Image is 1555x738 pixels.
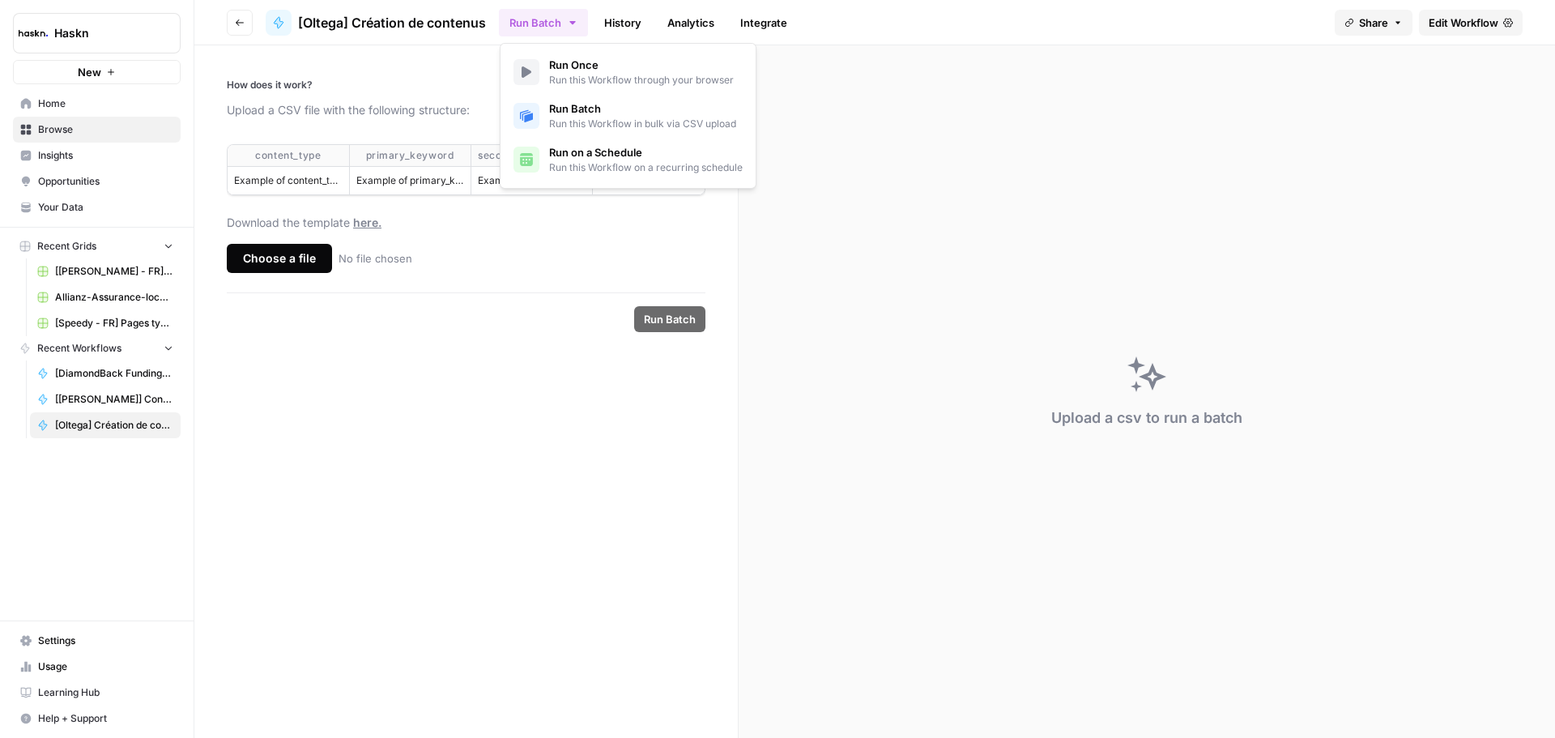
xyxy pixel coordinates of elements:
p: Upload a CSV file with the following structure: [227,102,705,118]
span: Usage [38,659,173,674]
a: Home [13,91,181,117]
p: No file chosen [339,250,412,267]
a: Run BatchRun this Workflow in bulk via CSV upload [507,94,749,138]
span: Share [1359,15,1388,31]
span: Run this Workflow on a recurring schedule [549,160,743,175]
a: [Oltega] Création de contenus [30,412,181,438]
button: New [13,60,181,84]
a: Opportunities [13,169,181,194]
a: Your Data [13,194,181,220]
a: History [594,10,651,36]
span: Run Batch [549,100,736,117]
div: Example of secondary_keywords [478,173,586,188]
a: Learning Hub [13,680,181,706]
span: Recent Grids [37,239,96,254]
span: Browse [38,122,173,137]
a: Analytics [658,10,724,36]
span: [[PERSON_NAME] - FR] - page programme - 400 mots Grid [55,264,173,279]
span: Home [38,96,173,111]
button: Help + Support [13,706,181,732]
span: Your Data [38,200,173,215]
a: Run on a ScheduleRun this Workflow on a recurring schedule [507,138,749,181]
button: Workspace: Haskn [13,13,181,53]
span: Allianz-Assurance-local v2 Grid [55,290,173,305]
div: Download the template [227,215,705,231]
span: [DiamondBack Funding] Page to create [55,366,173,381]
span: [Speedy - FR] Pages type de pneu & prestation - 800 mots Grid [55,316,173,331]
span: New [78,64,101,80]
a: [[PERSON_NAME]] Content Brief [30,386,181,412]
span: [Oltega] Création de contenus [55,418,173,433]
div: primary_keyword [356,148,464,163]
span: Run this Workflow in bulk via CSV upload [549,117,736,131]
div: secondary_keywords [478,148,586,163]
span: Settings [38,633,173,648]
a: [Oltega] Création de contenus [266,10,486,36]
span: [[PERSON_NAME]] Content Brief [55,392,173,407]
span: Run on a Schedule [549,144,743,160]
p: How does it work? [227,78,705,92]
span: here. [353,215,381,229]
span: Recent Workflows [37,341,121,356]
span: Learning Hub [38,685,173,700]
button: Recent Grids [13,234,181,258]
span: Run this Workflow through your browser [549,73,734,87]
span: Edit Workflow [1429,15,1498,31]
a: Settings [13,628,181,654]
a: [Speedy - FR] Pages type de pneu & prestation - 800 mots Grid [30,310,181,336]
a: Allianz-Assurance-local v2 Grid [30,284,181,310]
a: Browse [13,117,181,143]
a: Edit Workflow [1419,10,1523,36]
a: Run OnceRun this Workflow through your browser [507,50,749,94]
button: Run Batch [634,306,705,332]
span: Run Once [549,57,734,73]
div: Run Batch [500,43,756,189]
span: [Oltega] Création de contenus [298,13,486,32]
img: Haskn Logo [19,19,48,48]
div: Upload a csv to run a batch [1051,407,1242,429]
a: [[PERSON_NAME] - FR] - page programme - 400 mots Grid [30,258,181,284]
a: Insights [13,143,181,169]
span: Help + Support [38,711,173,726]
a: Integrate [731,10,797,36]
span: Run Batch [644,311,696,327]
div: Example of content_type [234,173,343,188]
span: Insights [38,148,173,163]
a: [DiamondBack Funding] Page to create [30,360,181,386]
a: Usage [13,654,181,680]
div: content_type [234,148,343,163]
button: Share [1335,10,1412,36]
button: Recent Workflows [13,336,181,360]
span: Haskn [54,25,152,41]
div: Choose a file [227,244,332,273]
div: Example of primary_keyword [356,173,464,188]
span: Opportunities [38,174,173,189]
button: Run Batch [499,9,588,36]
